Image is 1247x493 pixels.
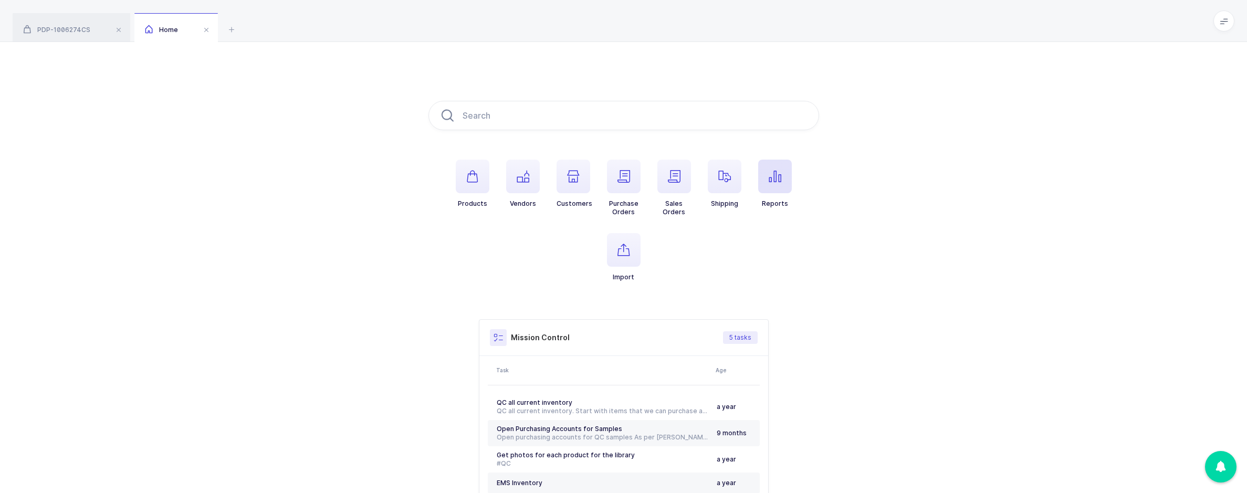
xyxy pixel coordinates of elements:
[717,429,747,437] span: 9 months
[717,403,736,411] span: a year
[428,101,819,130] input: Search
[716,366,757,374] div: Age
[717,455,736,463] span: a year
[497,407,708,415] div: QC all current inventory. Start with items that we can purchase a sample from Schein. #[GEOGRAPHI...
[607,233,641,281] button: Import
[506,160,540,208] button: Vendors
[607,160,641,216] button: PurchaseOrders
[729,333,751,342] span: 5 tasks
[511,332,570,343] h3: Mission Control
[717,479,736,487] span: a year
[657,160,691,216] button: SalesOrders
[497,425,622,433] span: Open Purchasing Accounts for Samples
[708,160,741,208] button: Shipping
[456,160,489,208] button: Products
[23,26,90,34] span: PDP-1006274CS
[497,479,542,487] span: EMS Inventory
[145,26,178,34] span: Home
[557,160,592,208] button: Customers
[497,459,708,468] div: #QC
[497,451,635,459] span: Get photos for each product for the library
[497,398,572,406] span: QC all current inventory
[497,433,708,442] div: Open purchasing accounts for QC samples As per [PERSON_NAME], we had an account with [PERSON_NAME...
[496,366,709,374] div: Task
[758,160,792,208] button: Reports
